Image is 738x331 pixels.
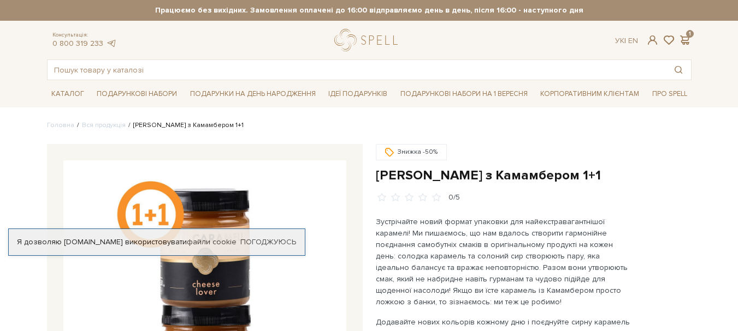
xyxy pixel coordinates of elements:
[82,121,126,129] a: Вся продукція
[376,144,447,160] div: Знижка -50%
[47,5,692,15] strong: Працюємо без вихідних. Замовлення оплачені до 16:00 відправляємо день в день, після 16:00 - насту...
[186,86,320,103] a: Подарунки на День народження
[448,192,460,203] div: 0/5
[240,237,296,247] a: Погоджуюсь
[666,60,691,80] button: Пошук товару у каталозі
[126,121,244,130] li: [PERSON_NAME] з Камамбером 1+1
[106,39,117,48] a: telegram
[92,86,181,103] a: Подарункові набори
[376,167,692,184] h1: [PERSON_NAME] з Камамбером 1+1
[624,36,626,45] span: |
[324,86,392,103] a: Ідеї подарунків
[648,86,692,103] a: Про Spell
[9,237,305,247] div: Я дозволяю [DOMAIN_NAME] використовувати
[396,85,532,103] a: Подарункові набори на 1 Вересня
[52,39,103,48] a: 0 800 319 233
[628,36,638,45] a: En
[52,32,117,39] span: Консультація:
[47,121,74,129] a: Головна
[615,36,638,46] div: Ук
[47,86,88,103] a: Каталог
[376,216,632,308] p: Зустрічайте новий формат упаковки для найекстравагантнішої карамелі! Ми пишаємось, що нам вдалось...
[334,29,403,51] a: logo
[536,85,643,103] a: Корпоративним клієнтам
[48,60,666,80] input: Пошук товару у каталозі
[187,237,237,246] a: файли cookie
